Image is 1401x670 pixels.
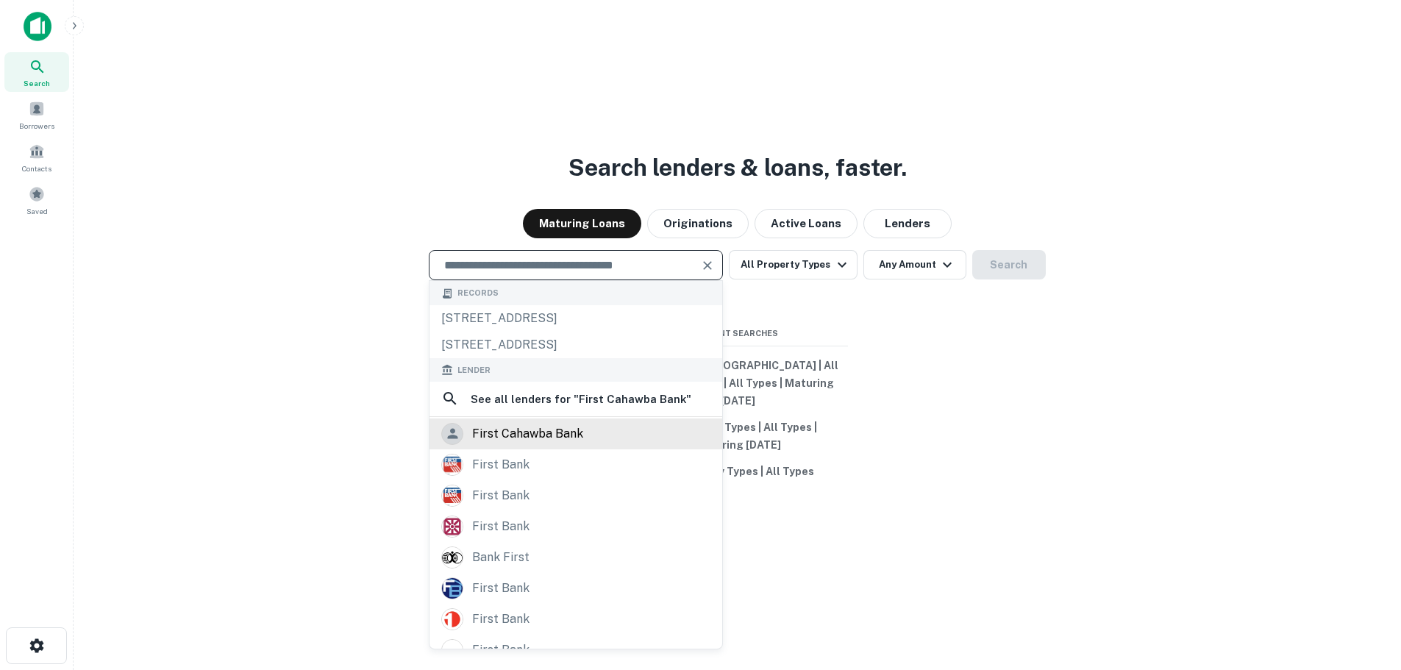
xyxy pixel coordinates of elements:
[24,77,50,89] span: Search
[429,480,722,511] a: first bank
[442,516,463,537] img: picture
[429,573,722,604] a: first bank
[457,287,499,299] span: Records
[442,609,463,630] img: picture
[627,458,848,485] button: All Property Types | All Types
[472,423,583,445] div: first cahawba bank
[442,547,463,568] img: picture
[523,209,641,238] button: Maturing Loans
[472,516,530,538] div: first bank
[442,485,463,506] img: picture
[4,95,69,135] a: Borrowers
[457,364,491,377] span: Lender
[472,577,530,599] div: first bank
[442,455,463,475] img: firstbanks.com.png
[472,608,530,630] div: first bank
[472,639,530,661] div: first bank
[472,454,530,476] div: first bank
[729,250,857,279] button: All Property Types
[697,255,718,276] button: Clear
[472,546,530,569] div: bank first
[755,209,858,238] button: Active Loans
[429,418,722,449] a: first cahawba bank
[429,449,722,480] a: first bank
[627,352,848,414] button: [US_STATE], [GEOGRAPHIC_DATA] | All Property Types | All Types | Maturing [DATE]
[647,209,749,238] button: Originations
[26,205,48,217] span: Saved
[429,511,722,542] a: first bank
[24,12,51,41] img: capitalize-icon.png
[442,640,463,660] img: yourfirst.bank.png
[442,578,463,599] img: picture
[627,414,848,458] button: All Property Types | All Types | Maturing [DATE]
[863,209,952,238] button: Lenders
[4,180,69,220] a: Saved
[4,52,69,92] a: Search
[22,163,51,174] span: Contacts
[429,305,722,332] div: [STREET_ADDRESS]
[4,138,69,177] a: Contacts
[568,150,907,185] h3: Search lenders & loans, faster.
[429,604,722,635] a: first bank
[429,332,722,358] div: [STREET_ADDRESS]
[429,635,722,666] a: first bank
[627,327,848,340] span: Recent Searches
[19,120,54,132] span: Borrowers
[1327,552,1401,623] iframe: Chat Widget
[472,485,530,507] div: first bank
[429,542,722,573] a: bank first
[471,391,691,408] h6: See all lenders for " First Cahawba Bank "
[863,250,966,279] button: Any Amount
